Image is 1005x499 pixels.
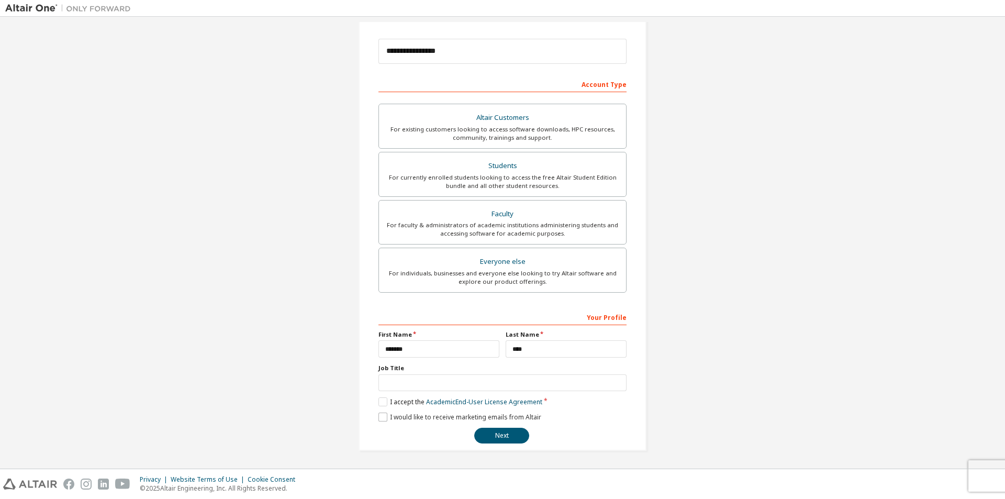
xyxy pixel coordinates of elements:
div: For faculty & administrators of academic institutions administering students and accessing softwa... [385,221,620,238]
label: First Name [378,330,499,339]
img: facebook.svg [63,479,74,490]
div: Everyone else [385,254,620,269]
button: Next [474,428,529,443]
div: For existing customers looking to access software downloads, HPC resources, community, trainings ... [385,125,620,142]
div: For currently enrolled students looking to access the free Altair Student Edition bundle and all ... [385,173,620,190]
div: For individuals, businesses and everyone else looking to try Altair software and explore our prod... [385,269,620,286]
img: Altair One [5,3,136,14]
a: Academic End-User License Agreement [426,397,542,406]
label: I accept the [378,397,542,406]
div: Website Terms of Use [171,475,248,484]
div: Cookie Consent [248,475,301,484]
p: © 2025 Altair Engineering, Inc. All Rights Reserved. [140,484,301,493]
img: youtube.svg [115,479,130,490]
img: linkedin.svg [98,479,109,490]
div: Students [385,159,620,173]
div: Your Profile [378,308,627,325]
img: altair_logo.svg [3,479,57,490]
label: Job Title [378,364,627,372]
div: Account Type [378,75,627,92]
div: Privacy [140,475,171,484]
label: Last Name [506,330,627,339]
div: Faculty [385,207,620,221]
div: Altair Customers [385,110,620,125]
img: instagram.svg [81,479,92,490]
label: I would like to receive marketing emails from Altair [378,413,541,422]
